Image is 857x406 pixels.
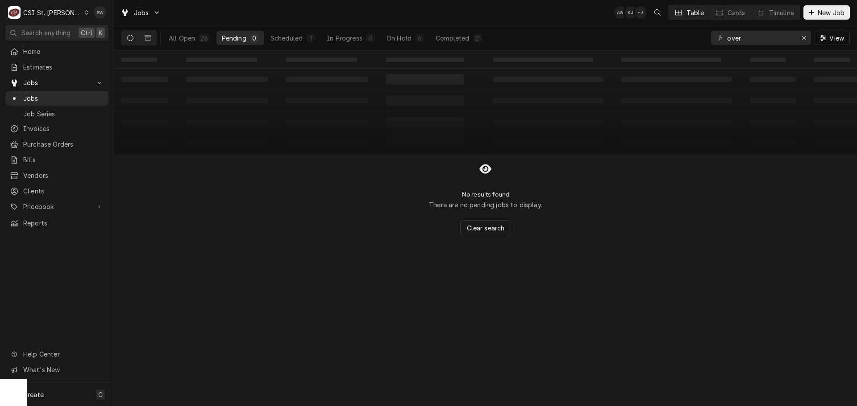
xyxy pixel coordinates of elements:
[460,220,512,236] button: Clear search
[728,8,745,17] div: Cards
[634,6,647,19] div: + 3
[134,8,149,17] span: Jobs
[81,28,92,37] span: Ctrl
[23,124,104,133] span: Invoices
[23,391,44,398] span: Create
[308,33,313,43] div: 1
[327,33,362,43] div: In Progress
[286,57,357,62] span: ‌
[169,33,195,43] div: All Open
[23,139,104,149] span: Purchase Orders
[387,33,412,43] div: On Hold
[5,44,108,59] a: Home
[5,107,108,121] a: Job Series
[23,171,104,180] span: Vendors
[462,191,510,198] h2: No results found
[797,31,811,45] button: Erase input
[816,8,846,17] span: New Job
[98,390,103,399] span: C
[121,57,157,62] span: ‌
[750,57,786,62] span: ‌
[8,6,21,19] div: C
[368,33,373,43] div: 0
[475,33,481,43] div: 21
[5,216,108,230] a: Reports
[386,57,464,62] span: ‌
[117,5,164,20] a: Go to Jobs
[624,6,637,19] div: KJ
[114,51,857,154] table: Pending Jobs List Loading
[5,184,108,198] a: Clients
[94,6,106,19] div: Alexandria Wilp's Avatar
[417,33,422,43] div: 6
[8,6,21,19] div: CSI St. Louis's Avatar
[465,223,507,233] span: Clear search
[23,155,104,164] span: Bills
[614,6,627,19] div: AW
[23,218,104,228] span: Reports
[429,200,542,209] p: There are no pending jobs to display.
[99,28,103,37] span: K
[222,33,246,43] div: Pending
[614,6,627,19] div: Alexandria Wilp's Avatar
[686,8,704,17] div: Table
[23,94,104,103] span: Jobs
[23,349,103,359] span: Help Center
[23,8,81,17] div: CSI St. [PERSON_NAME]
[5,168,108,183] a: Vendors
[5,137,108,152] a: Purchase Orders
[624,6,637,19] div: Ken Jiricek's Avatar
[493,57,593,62] span: ‌
[5,152,108,167] a: Bills
[270,33,303,43] div: Scheduled
[814,57,850,62] span: ‌
[5,91,108,106] a: Jobs
[5,362,108,377] a: Go to What's New
[727,31,794,45] input: Keyword search
[828,33,846,43] span: View
[621,57,721,62] span: ‌
[5,347,108,361] a: Go to Help Center
[769,8,794,17] div: Timeline
[23,202,91,211] span: Pricebook
[803,5,850,20] button: New Job
[23,365,103,374] span: What's New
[23,47,104,56] span: Home
[5,25,108,41] button: Search anythingCtrlK
[200,33,208,43] div: 28
[21,28,71,37] span: Search anything
[5,60,108,74] a: Estimates
[252,33,257,43] div: 0
[5,199,108,214] a: Go to Pricebook
[23,78,91,87] span: Jobs
[436,33,469,43] div: Completed
[94,6,106,19] div: AW
[815,31,850,45] button: View
[23,109,104,119] span: Job Series
[23,62,104,72] span: Estimates
[23,186,104,196] span: Clients
[650,5,665,20] button: Open search
[5,75,108,90] a: Go to Jobs
[5,121,108,136] a: Invoices
[186,57,257,62] span: ‌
